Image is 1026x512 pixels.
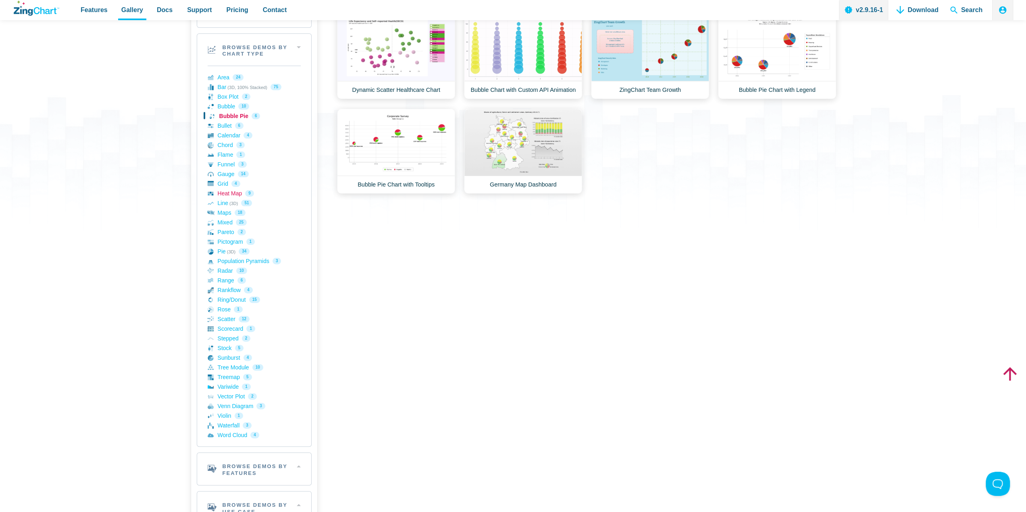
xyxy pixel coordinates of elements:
[226,4,248,15] span: Pricing
[718,14,836,99] a: Bubble Pie Chart with Legend
[591,14,709,99] a: ZingChart Team Growth
[121,4,143,15] span: Gallery
[464,109,582,194] a: Germany Map Dashboard
[263,4,287,15] span: Contact
[337,14,455,99] a: Dynamic Scatter Healthcare Chart
[157,4,173,15] span: Docs
[197,453,311,485] h2: Browse Demos By Features
[337,109,455,194] a: Bubble Pie Chart with Tooltips
[14,1,59,16] a: ZingChart Logo. Click to return to the homepage
[986,472,1010,496] iframe: Toggle Customer Support
[197,34,311,66] h2: Browse Demos By Chart Type
[81,4,108,15] span: Features
[187,4,212,15] span: Support
[464,14,582,99] a: Bubble Chart with Custom API Animation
